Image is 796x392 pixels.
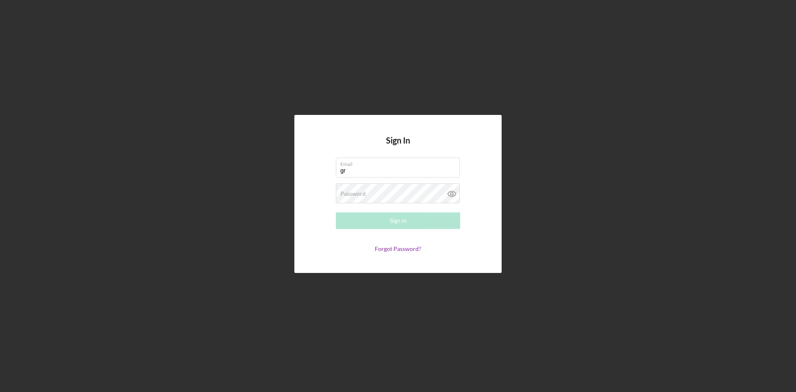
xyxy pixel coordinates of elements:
h4: Sign In [386,136,410,158]
a: Forgot Password? [375,245,421,252]
label: Password [340,190,366,197]
label: Email [340,158,460,167]
div: Sign In [390,212,407,229]
button: Sign In [336,212,460,229]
